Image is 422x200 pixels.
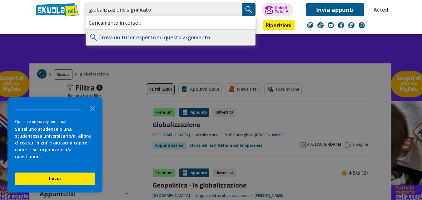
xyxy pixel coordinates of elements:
[359,22,365,28] img: WhatsApp
[262,3,293,16] button: ChiediTutor AI
[242,3,256,16] button: Search Button
[15,119,95,124] div: Questa è un survey anonima!
[275,6,290,13] div: Chiedi Tutor AI
[244,5,254,14] img: Cerca appunti, riassunti o versioni
[98,34,210,41] a: Trova un tutor esperto su questo argomento
[15,173,95,185] button: Inizia
[7,97,102,193] div: Survey
[89,33,98,42] img: Trova un tutor esperto
[328,22,334,28] img: youtube
[374,3,387,16] a: Accedi
[307,22,313,28] img: instagram
[15,126,95,160] div: Se sei uno studente o una studentessa universitario/a, allora clicca su 'Inizia' e aiutaci a capi...
[306,3,364,16] a: Invia appunti
[86,16,256,29] div: Caricamento in corso...
[338,22,344,28] img: facebook
[317,22,324,28] img: tiktok
[263,20,295,30] a: Ripetizioni
[348,22,355,28] img: twitch
[86,3,242,16] input: Cerca appunti, riassunti o versioni
[86,102,99,114] button: Close the survey
[84,20,112,32] a: Appunti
